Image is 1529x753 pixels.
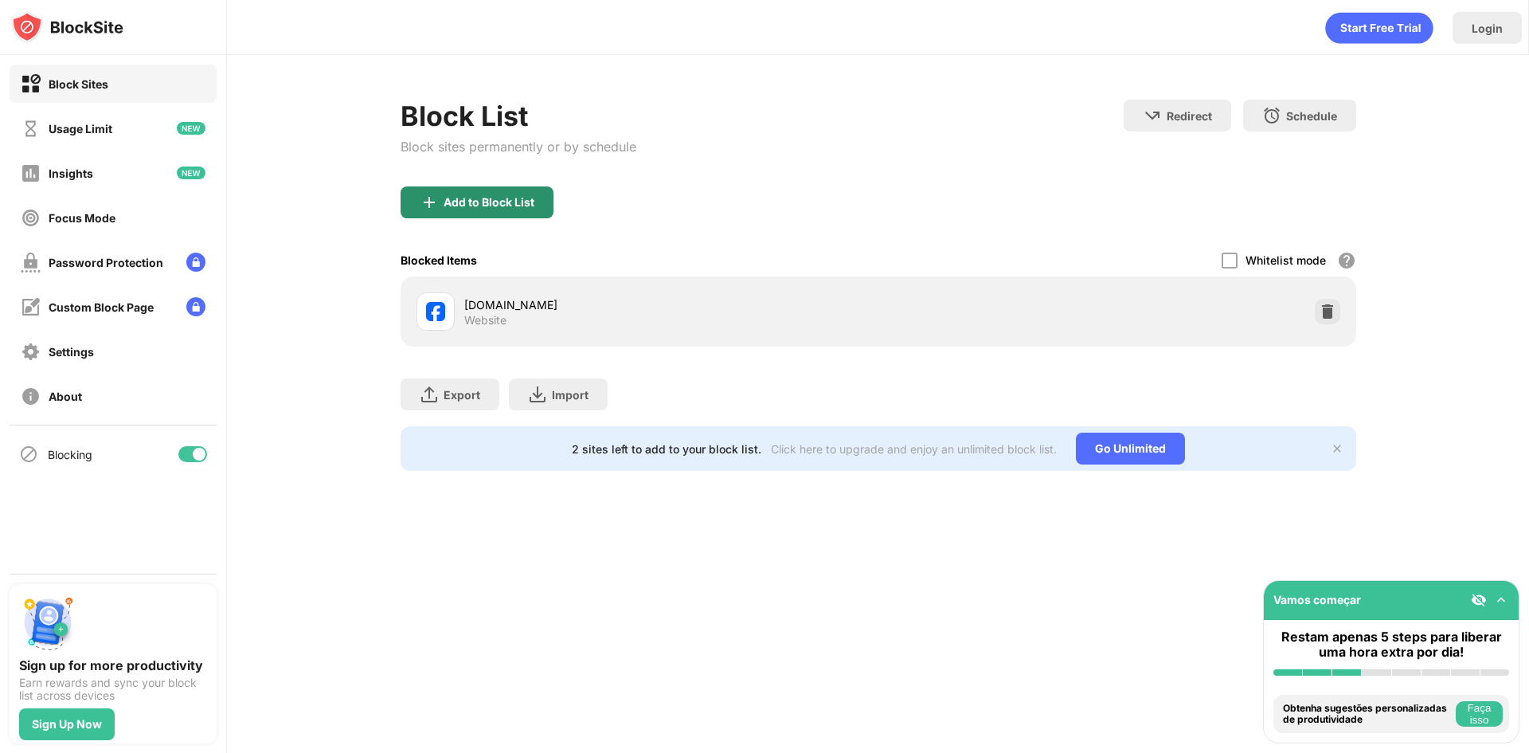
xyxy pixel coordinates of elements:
div: Block sites permanently or by schedule [401,139,636,155]
div: Obtenha sugestões personalizadas de produtividade [1283,703,1452,726]
button: Faça isso [1456,701,1503,727]
img: blocking-icon.svg [19,445,38,464]
div: Block List [401,100,636,132]
div: Blocked Items [401,253,477,267]
img: block-on.svg [21,74,41,94]
div: About [49,390,82,403]
div: Go Unlimited [1076,433,1185,465]
img: x-button.svg [1331,442,1343,455]
div: Click here to upgrade and enjoy an unlimited block list. [771,442,1057,456]
div: Export [444,388,480,402]
div: Sign up for more productivity [19,657,207,673]
div: Restam apenas 5 steps para liberar uma hora extra por dia! [1273,629,1509,660]
div: Custom Block Page [49,300,154,314]
div: Sign Up Now [32,718,102,731]
div: 2 sites left to add to your block list. [572,442,761,456]
img: password-protection-off.svg [21,253,41,273]
img: new-icon.svg [177,167,205,179]
div: Focus Mode [49,211,115,225]
div: Redirect [1167,109,1212,123]
div: Insights [49,167,93,180]
div: Usage Limit [49,122,112,135]
img: about-off.svg [21,386,41,406]
img: eye-not-visible.svg [1471,592,1487,608]
div: Add to Block List [444,196,534,209]
img: settings-off.svg [21,342,41,362]
div: Blocking [48,448,92,461]
div: animation [1325,12,1433,44]
div: Website [464,313,506,327]
img: customize-block-page-off.svg [21,297,41,317]
div: Login [1472,22,1503,35]
div: Block Sites [49,77,108,91]
div: Earn rewards and sync your block list across devices [19,677,207,702]
div: Vamos começar [1273,593,1361,606]
img: focus-off.svg [21,208,41,228]
img: logo-blocksite.svg [11,11,123,43]
img: omni-setup-toggle.svg [1493,592,1509,608]
div: Import [552,388,589,402]
img: new-icon.svg [177,122,205,135]
div: [DOMAIN_NAME] [464,296,878,313]
img: lock-menu.svg [186,253,205,272]
div: Whitelist mode [1245,253,1326,267]
img: time-usage-off.svg [21,119,41,139]
img: insights-off.svg [21,163,41,183]
img: lock-menu.svg [186,297,205,316]
img: push-signup.svg [19,594,76,651]
img: favicons [426,302,445,321]
div: Schedule [1286,109,1337,123]
div: Password Protection [49,256,163,269]
div: Settings [49,345,94,359]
